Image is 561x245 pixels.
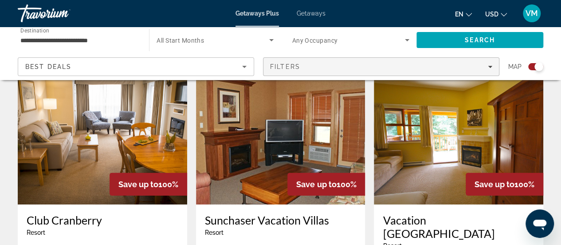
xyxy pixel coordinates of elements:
[296,180,336,189] span: Save up to
[485,8,507,20] button: Change currency
[475,180,514,189] span: Save up to
[297,10,326,17] a: Getaways
[27,213,178,227] a: Club Cranberry
[270,63,300,70] span: Filters
[374,62,543,205] img: Vacation Internationale Pinnacle Lodge
[292,37,338,44] span: Any Occupancy
[20,27,49,33] span: Destination
[455,11,463,18] span: en
[157,37,204,44] span: All Start Months
[118,180,158,189] span: Save up to
[526,209,554,238] iframe: Button to launch messaging window
[383,213,534,240] a: Vacation [GEOGRAPHIC_DATA]
[18,2,106,25] a: Travorium
[263,57,499,76] button: Filters
[465,36,495,44] span: Search
[526,9,538,18] span: VM
[18,62,187,205] img: Club Cranberry
[205,229,224,236] span: Resort
[20,35,137,46] input: Select destination
[416,32,543,48] button: Search
[196,62,365,205] img: Sunchaser Vacation Villas
[485,11,498,18] span: USD
[25,61,247,72] mat-select: Sort by
[520,4,543,23] button: User Menu
[27,229,45,236] span: Resort
[205,213,357,227] a: Sunchaser Vacation Villas
[508,60,522,73] span: Map
[466,173,543,196] div: 100%
[287,173,365,196] div: 100%
[25,63,71,70] span: Best Deals
[455,8,472,20] button: Change language
[235,10,279,17] a: Getaways Plus
[110,173,187,196] div: 100%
